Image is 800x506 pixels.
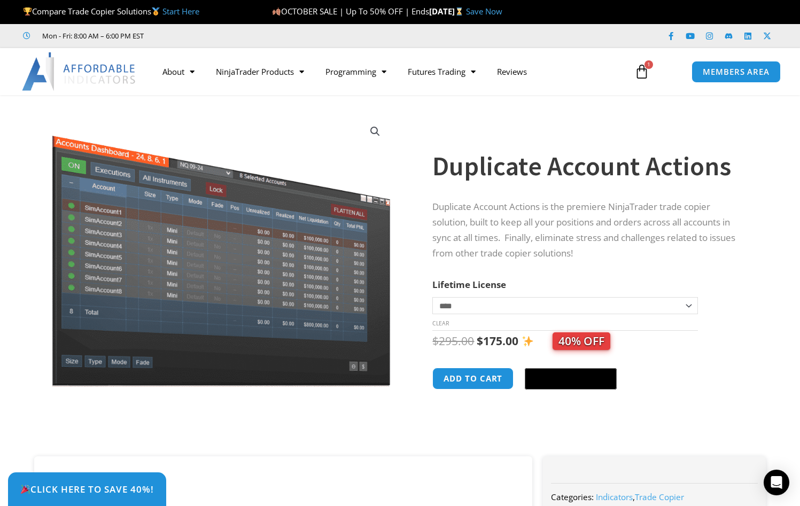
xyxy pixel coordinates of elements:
button: Buy with GPay [525,368,617,390]
img: 🎉 [21,485,30,494]
strong: [DATE] [429,6,466,17]
a: Start Here [162,6,199,17]
nav: Menu [152,59,624,84]
span: 1 [644,60,653,69]
a: Futures Trading [397,59,486,84]
span: $ [477,333,483,348]
a: NinjaTrader Products [205,59,315,84]
span: MEMBERS AREA [703,68,770,76]
span: Compare Trade Copier Solutions [23,6,199,17]
a: View full-screen image gallery [366,122,385,141]
img: ✨ [522,336,533,347]
a: Reviews [486,59,538,84]
bdi: 175.00 [477,333,518,348]
span: OCTOBER SALE | Up To 50% OFF | Ends [272,6,429,17]
img: LogoAI | Affordable Indicators – NinjaTrader [22,52,137,91]
a: 🎉Click Here to save 40%! [8,472,166,506]
p: Duplicate Account Actions is the premiere NinjaTrader trade copier solution, built to keep all yo... [432,199,744,261]
a: About [152,59,205,84]
a: MEMBERS AREA [692,61,781,83]
span: $ [432,333,439,348]
a: Clear options [432,320,449,327]
h1: Duplicate Account Actions [432,147,744,185]
span: Click Here to save 40%! [20,485,154,494]
bdi: 295.00 [432,333,474,348]
iframe: Customer reviews powered by Trustpilot [159,30,319,41]
img: 🥇 [152,7,160,15]
span: Mon - Fri: 8:00 AM – 6:00 PM EST [40,29,144,42]
a: Save Now [466,6,502,17]
a: Programming [315,59,397,84]
label: Lifetime License [432,278,506,291]
img: ⌛ [455,7,463,15]
img: 🍂 [273,7,281,15]
img: 🏆 [24,7,32,15]
div: Open Intercom Messenger [764,470,789,495]
a: 1 [618,56,665,87]
button: Add to cart [432,368,514,390]
iframe: PayPal Message 1 [432,403,744,413]
span: 40% OFF [553,332,610,350]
